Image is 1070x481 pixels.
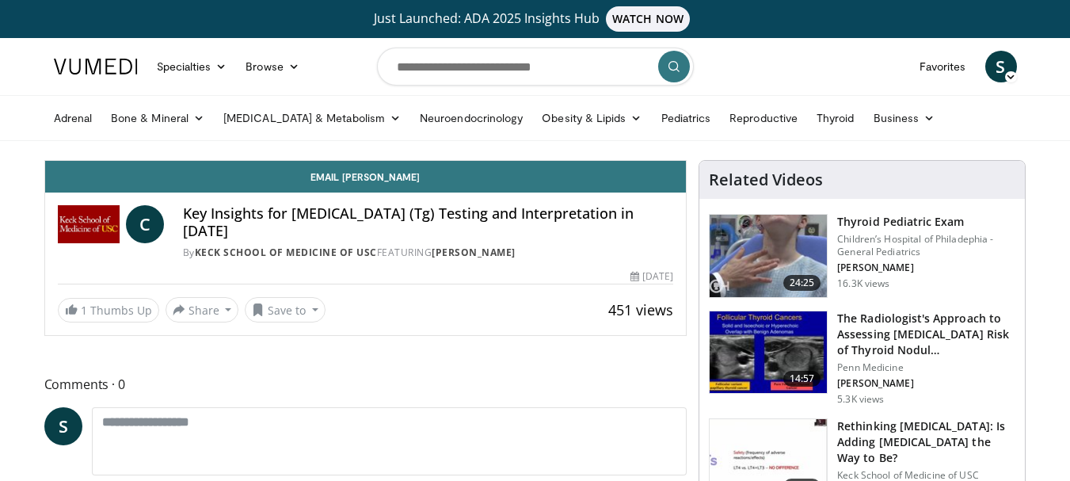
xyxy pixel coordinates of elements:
[54,59,138,74] img: VuMedi Logo
[783,275,821,291] span: 24:25
[58,298,159,323] a: 1 Thumbs Up
[709,170,823,189] h4: Related Videos
[710,215,827,297] img: 576742cb-950f-47b1-b49b-8023242b3cfa.150x105_q85_crop-smart_upscale.jpg
[720,102,807,134] a: Reproductive
[101,102,214,134] a: Bone & Mineral
[864,102,945,134] a: Business
[236,51,309,82] a: Browse
[652,102,721,134] a: Pediatrics
[837,418,1015,466] h3: Rethinking [MEDICAL_DATA]: Is Adding [MEDICAL_DATA] the Way to Be?
[58,205,120,243] img: Keck School of Medicine of USC
[532,102,651,134] a: Obesity & Lipids
[807,102,864,134] a: Thyroid
[837,393,884,406] p: 5.3K views
[432,246,516,259] a: [PERSON_NAME]
[837,233,1015,258] p: Children’s Hospital of Philadephia - General Pediatrics
[214,102,410,134] a: [MEDICAL_DATA] & Metabolism
[56,6,1015,32] a: Just Launched: ADA 2025 Insights HubWATCH NOW
[606,6,690,32] span: WATCH NOW
[709,214,1015,298] a: 24:25 Thyroid Pediatric Exam Children’s Hospital of Philadephia - General Pediatrics [PERSON_NAME...
[985,51,1017,82] a: S
[377,48,694,86] input: Search topics, interventions
[183,246,674,260] div: By FEATURING
[44,102,102,134] a: Adrenal
[709,311,1015,406] a: 14:57 The Radiologist's Approach to Assessing [MEDICAL_DATA] Risk of Thyroid Nodul… Penn Medicine...
[630,269,673,284] div: [DATE]
[783,371,821,387] span: 14:57
[245,297,326,323] button: Save to
[183,205,674,239] h4: Key Insights for [MEDICAL_DATA] (Tg) Testing and Interpretation in [DATE]
[910,51,976,82] a: Favorites
[44,374,687,395] span: Comments 0
[195,246,377,259] a: Keck School of Medicine of USC
[147,51,237,82] a: Specialties
[837,277,889,290] p: 16.3K views
[837,261,1015,274] p: [PERSON_NAME]
[81,303,87,318] span: 1
[410,102,532,134] a: Neuroendocrinology
[837,311,1015,358] h3: The Radiologist's Approach to Assessing [MEDICAL_DATA] Risk of Thyroid Nodul…
[45,161,687,193] a: Email [PERSON_NAME]
[837,377,1015,390] p: [PERSON_NAME]
[608,300,673,319] span: 451 views
[837,361,1015,374] p: Penn Medicine
[837,214,1015,230] h3: Thyroid Pediatric Exam
[126,205,164,243] a: C
[166,297,239,323] button: Share
[44,407,82,445] a: S
[710,311,827,394] img: 64bf5cfb-7b6d-429f-8d89-8118f524719e.150x105_q85_crop-smart_upscale.jpg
